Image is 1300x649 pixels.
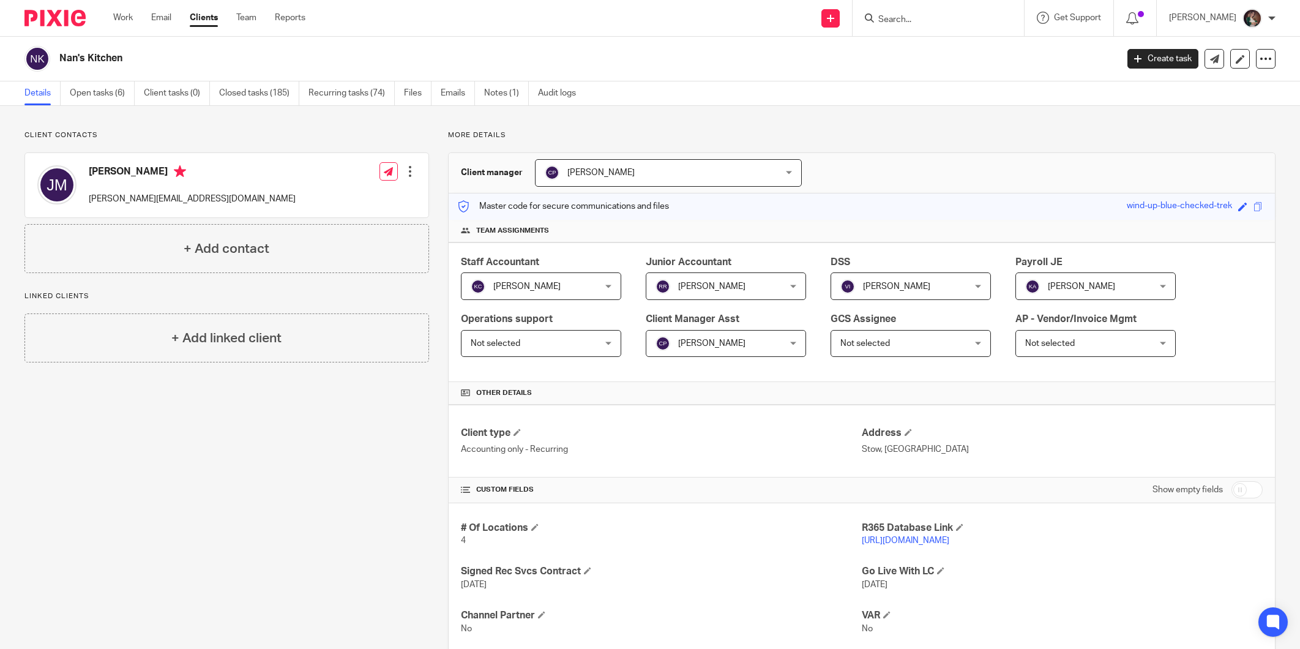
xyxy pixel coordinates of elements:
[461,443,862,456] p: Accounting only - Recurring
[471,339,520,348] span: Not selected
[862,522,1263,535] h4: R365 Database Link
[862,443,1263,456] p: Stow, [GEOGRAPHIC_DATA]
[646,314,739,324] span: Client Manager Asst
[89,193,296,205] p: [PERSON_NAME][EMAIL_ADDRESS][DOMAIN_NAME]
[840,279,855,294] img: svg%3E
[89,165,296,181] h4: [PERSON_NAME]
[1242,9,1262,28] img: Profile%20picture%20JUS.JPG
[1015,314,1137,324] span: AP - Vendor/Invoice Mgmt
[461,427,862,440] h4: Client type
[448,130,1276,140] p: More details
[476,388,532,398] span: Other details
[275,12,305,24] a: Reports
[219,81,299,105] a: Closed tasks (185)
[461,314,553,324] span: Operations support
[646,257,731,267] span: Junior Accountant
[37,165,77,204] img: svg%3E
[862,609,1263,622] h4: VAR
[184,239,269,258] h4: + Add contact
[70,81,135,105] a: Open tasks (6)
[471,279,485,294] img: svg%3E
[831,314,896,324] span: GCS Assignee
[113,12,133,24] a: Work
[404,81,431,105] a: Files
[1048,282,1115,291] span: [PERSON_NAME]
[545,165,559,180] img: svg%3E
[538,81,585,105] a: Audit logs
[862,536,949,545] a: [URL][DOMAIN_NAME]
[656,336,670,351] img: svg%3E
[1054,13,1101,22] span: Get Support
[863,282,930,291] span: [PERSON_NAME]
[678,282,745,291] span: [PERSON_NAME]
[1127,49,1198,69] a: Create task
[458,200,669,212] p: Master code for secure communications and files
[461,522,862,535] h4: # Of Locations
[24,46,50,72] img: svg%3E
[461,625,472,633] span: No
[656,279,670,294] img: svg%3E
[24,81,61,105] a: Details
[461,565,862,578] h4: Signed Rec Svcs Contract
[877,15,987,26] input: Search
[862,625,873,633] span: No
[840,339,890,348] span: Not selected
[461,580,487,589] span: [DATE]
[24,291,429,301] p: Linked clients
[484,81,529,105] a: Notes (1)
[831,257,850,267] span: DSS
[461,536,466,545] span: 4
[24,130,429,140] p: Client contacts
[236,12,256,24] a: Team
[59,52,899,65] h2: Nan's Kitchen
[461,257,539,267] span: Staff Accountant
[461,609,862,622] h4: Channel Partner
[461,167,523,179] h3: Client manager
[144,81,210,105] a: Client tasks (0)
[1025,279,1040,294] img: svg%3E
[1169,12,1236,24] p: [PERSON_NAME]
[1127,200,1232,214] div: wind-up-blue-checked-trek
[174,165,186,178] i: Primary
[678,339,745,348] span: [PERSON_NAME]
[151,12,171,24] a: Email
[862,580,887,589] span: [DATE]
[441,81,475,105] a: Emails
[862,565,1263,578] h4: Go Live With LC
[1015,257,1063,267] span: Payroll JE
[171,329,282,348] h4: + Add linked client
[24,10,86,26] img: Pixie
[476,226,549,236] span: Team assignments
[1152,484,1223,496] label: Show empty fields
[862,427,1263,440] h4: Address
[493,282,561,291] span: [PERSON_NAME]
[567,168,635,177] span: [PERSON_NAME]
[1025,339,1075,348] span: Not selected
[461,485,862,495] h4: CUSTOM FIELDS
[308,81,395,105] a: Recurring tasks (74)
[190,12,218,24] a: Clients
